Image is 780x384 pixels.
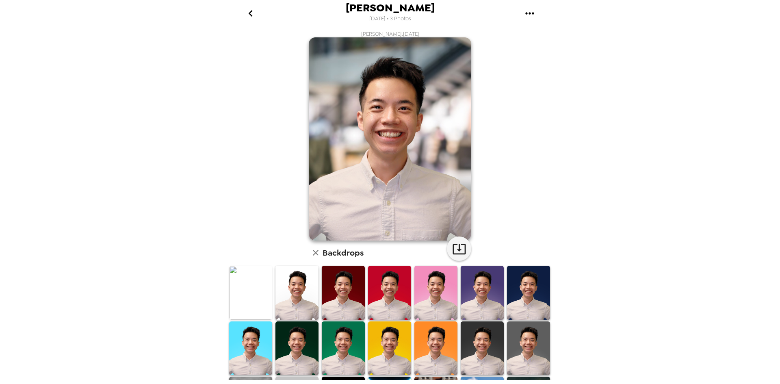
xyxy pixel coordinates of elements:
span: [DATE] • 3 Photos [369,13,411,24]
img: Original [229,266,272,320]
h6: Backdrops [323,246,364,259]
img: user [309,37,471,241]
span: [PERSON_NAME] [346,2,435,13]
span: [PERSON_NAME] , [DATE] [361,30,419,37]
